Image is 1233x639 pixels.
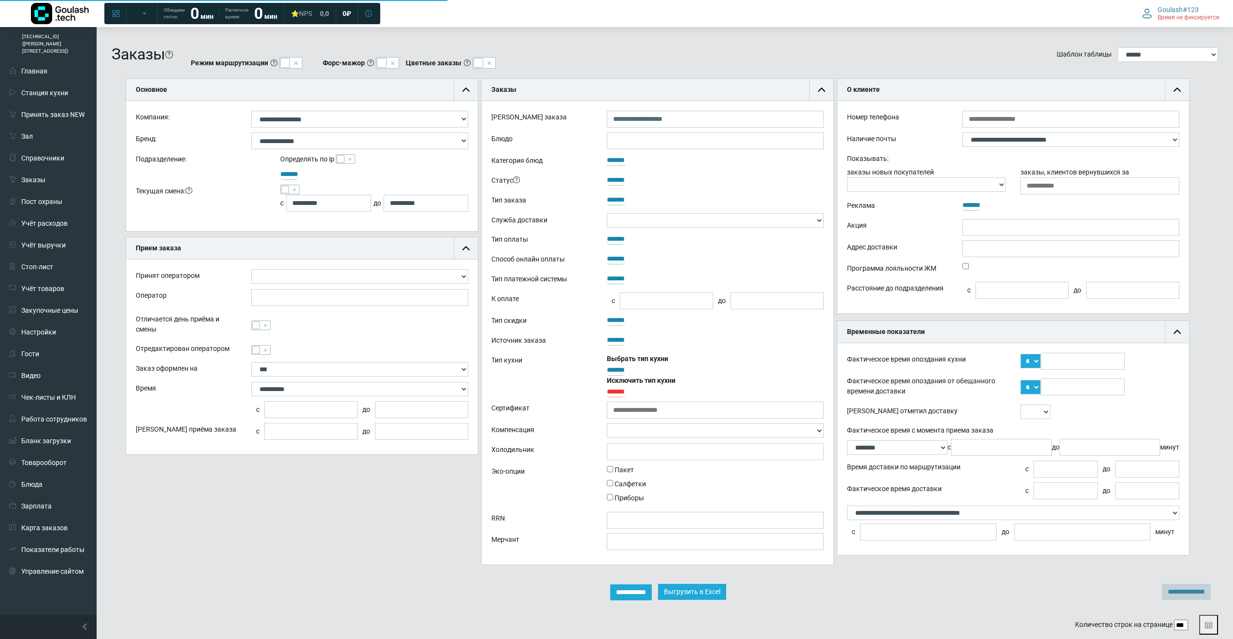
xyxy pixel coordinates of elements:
div: с до [280,195,468,212]
b: Прием заказа [136,244,181,252]
img: collapse [462,86,470,93]
div: Отличается день приёма и смены [129,312,244,337]
b: О клиенте [847,86,880,93]
span: 0,0 [320,9,329,18]
div: с [1020,464,1033,474]
b: Выбрать тип кухни [607,355,668,363]
div: Мерчант [484,533,600,550]
div: Принят оператором [129,269,244,284]
span: 0 [343,9,346,18]
div: с [847,527,860,537]
div: Отредактирован оператором [129,342,244,357]
div: до [1098,464,1115,474]
b: Временные показатели [847,328,925,335]
div: RRN [484,512,600,529]
div: Компания: [129,111,244,128]
div: до [713,296,731,306]
div: Источник заказа [484,334,600,349]
label: Приборы [615,493,644,503]
div: Акция [840,219,955,236]
div: до [358,426,375,436]
h1: Заказы [112,45,165,63]
div: с [1020,486,1033,496]
div: Наличие почты [840,132,955,147]
div: с до минут [840,439,1187,456]
span: Обещаем гостю [164,7,185,20]
span: NPS [299,10,312,17]
b: Режим маршрутизации [191,58,268,68]
div: минут [1150,527,1179,537]
strong: 0 [254,4,263,23]
div: [PERSON_NAME] приёма заказа [129,423,244,440]
div: Номер телефона [840,111,955,128]
div: Расстояние до подразделения [840,282,955,299]
div: Статус [484,174,600,189]
div: заказы новых покупателей [840,167,1013,194]
div: Фактическое время опоздания от обещанного времени доставки [840,375,1013,400]
div: с [251,426,264,436]
div: Тип скидки [484,314,600,329]
b: Цветные заказы [406,58,461,68]
label: Эко-опции [484,465,600,507]
img: Логотип компании Goulash.tech [31,3,89,24]
span: ₽ [346,9,351,18]
div: Фактическое время с момента приема заказа [840,424,1187,439]
span: мин [264,13,277,20]
img: collapse [818,86,825,93]
a: Обещаем гостю 0 мин Расчетное время 0 мин [158,5,283,22]
b: Исключить тип кухни [607,377,675,384]
div: Способ онлайн оплаты [484,253,600,268]
div: Тип платежной системы [484,273,600,288]
div: Текущая смена: [129,185,273,212]
b: Основное [136,86,167,93]
div: ⭐ [291,9,312,18]
div: Время [129,382,244,418]
label: [PERSON_NAME] заказа [484,111,600,128]
div: Время доставки по маршрутизации [840,461,1013,478]
div: Служба доставки [484,213,600,228]
div: с [607,296,620,306]
div: до [997,527,1014,537]
a: 0 ₽ [337,5,357,22]
label: Количество строк на странице [1075,620,1173,630]
div: [PERSON_NAME] отметил доставку [840,405,1013,420]
img: collapse [1174,86,1181,93]
strong: 0 [190,4,199,23]
div: Тип кухни [484,354,600,397]
div: Фактическое время доставки [840,482,1013,499]
div: с [251,405,264,415]
div: К оплате [484,292,600,309]
div: Холодильник [484,443,600,460]
b: Форс-мажор [323,58,365,68]
div: Компенсация [484,423,600,438]
span: Расчетное время [225,7,248,20]
span: мин [201,13,214,20]
label: Пакет [615,465,634,475]
img: collapse [1174,328,1181,335]
div: до [1098,486,1115,496]
div: Заказ оформлен на [129,362,244,377]
div: Фактическое время опоздания кухни [840,353,1013,370]
div: Адрес доставки [840,240,955,257]
label: Определять по ip [280,154,334,164]
span: Goulash#123 [1158,5,1199,14]
div: Реклама [840,199,955,214]
img: collapse [462,245,470,252]
div: Тип оплаты [484,233,600,248]
label: Блюдо [484,132,600,149]
div: Сертификат [484,402,600,419]
div: Тип заказа [484,194,600,209]
label: Салфетки [615,479,646,489]
label: Оператор [136,290,167,301]
b: Заказы [491,86,516,93]
div: до [1069,285,1086,295]
label: Категория блюд [484,154,600,169]
div: Подразделение: [129,154,273,168]
div: Бренд: [129,132,244,149]
span: Время не фиксируется [1158,14,1219,22]
button: Выгрузить в Excel [658,584,726,600]
div: заказы, клиентов вернувшихся за [1013,167,1187,194]
a: ⭐NPS 0,0 [285,5,335,22]
div: с [962,285,975,295]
